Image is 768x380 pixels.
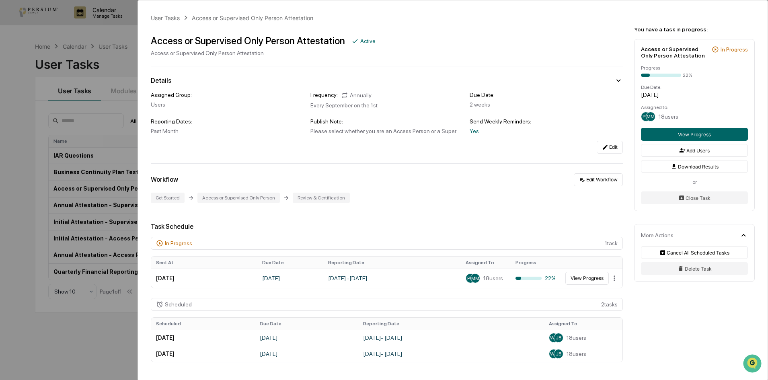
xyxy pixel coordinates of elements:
div: Please select whether you are an Access Person or a Supervised ONLY Person, as defined by Persium... [310,128,464,134]
div: 2 weeks [470,101,623,108]
div: Due Date: [470,92,623,98]
div: Reporting Dates: [151,118,304,125]
button: Download Results [641,160,748,173]
div: Scheduled [165,301,192,308]
img: 1746055101610-c473b297-6a78-478c-a979-82029cc54cd1 [8,62,23,76]
th: Due Date [255,318,359,330]
div: Access or Supervised Only Person [197,193,280,203]
div: Access or Supervised Only Person Attestation [192,14,313,21]
th: Reporting Date [358,318,544,330]
span: JB [556,335,561,341]
div: Users [151,101,304,108]
button: View Progress [565,272,609,285]
th: Sent At [151,257,257,269]
div: User Tasks [151,14,180,21]
div: Yes [470,128,623,134]
th: Reporting Date [323,257,461,269]
a: 🖐️Preclearance [5,98,55,113]
div: Workflow [151,176,178,183]
button: Edit Workflow [574,173,623,186]
td: [DATE] [255,346,359,362]
div: Active [360,38,376,44]
button: Edit [597,141,623,154]
div: Past Month [151,128,304,134]
div: 🖐️ [8,102,14,109]
span: MM [647,114,655,119]
div: Annually [341,92,372,99]
button: Cancel All Scheduled Tasks [641,246,748,259]
div: Access or Supervised Only Person Attestation [151,35,345,47]
span: JB [556,351,561,357]
iframe: Open customer support [742,353,764,375]
td: [DATE] [151,269,257,288]
div: In Progress [721,46,748,53]
div: [DATE] [641,92,748,98]
div: 2 task s [151,298,623,311]
div: Due Date: [641,84,748,90]
div: Access or Supervised Only Person Attestation [151,50,376,56]
td: [DATE] - [DATE] [323,269,461,288]
button: View Progress [641,128,748,141]
td: [DATE] [255,330,359,346]
div: Progress [641,65,748,71]
div: 22% [515,275,556,281]
span: MM [471,275,479,281]
button: Start new chat [137,64,146,74]
div: Start new chat [27,62,132,70]
span: Preclearance [16,101,52,109]
span: WB [550,351,557,357]
div: 1 task [151,237,623,250]
td: [DATE] [151,346,255,362]
th: Progress [511,257,561,269]
div: Access or Supervised Only Person Attestation [641,46,708,59]
span: Data Lookup [16,117,51,125]
a: 🗄️Attestations [55,98,103,113]
span: PU [467,275,474,281]
div: You have a task in progress: [634,26,755,33]
span: 18 users [567,335,586,341]
div: Publish Note: [310,118,464,125]
div: or [641,179,748,185]
td: [DATE] - [DATE] [358,330,544,346]
td: [DATE] [257,269,323,288]
div: More Actions [641,232,674,238]
div: Send Weekly Reminders: [470,118,623,125]
div: 🔎 [8,117,14,124]
div: Details [151,77,171,84]
div: Every September on the 1st [310,102,464,109]
td: [DATE] [151,330,255,346]
div: We're available if you need us! [27,70,102,76]
span: WB [550,335,557,341]
th: Scheduled [151,318,255,330]
a: Powered byPylon [57,136,97,142]
span: 18 users [567,351,586,357]
button: Delete Task [641,262,748,275]
th: Assigned To [461,257,511,269]
span: Pylon [80,136,97,142]
div: 🗄️ [58,102,65,109]
p: How can we help? [8,17,146,30]
div: Review & Certification [293,193,350,203]
div: Get Started [151,193,185,203]
th: Assigned To [544,318,622,330]
span: PU [643,114,649,119]
div: Task Schedule [151,223,623,230]
button: Close Task [641,191,748,204]
span: Attestations [66,101,100,109]
span: 18 users [483,275,503,281]
div: Assigned Group: [151,92,304,98]
div: Assigned to: [641,105,748,110]
th: Due Date [257,257,323,269]
a: 🔎Data Lookup [5,113,54,128]
span: 18 users [659,113,678,120]
td: [DATE] - [DATE] [358,346,544,362]
div: Frequency: [310,92,338,99]
button: Add Users [641,144,748,157]
div: In Progress [165,240,192,246]
div: 22% [683,72,692,78]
